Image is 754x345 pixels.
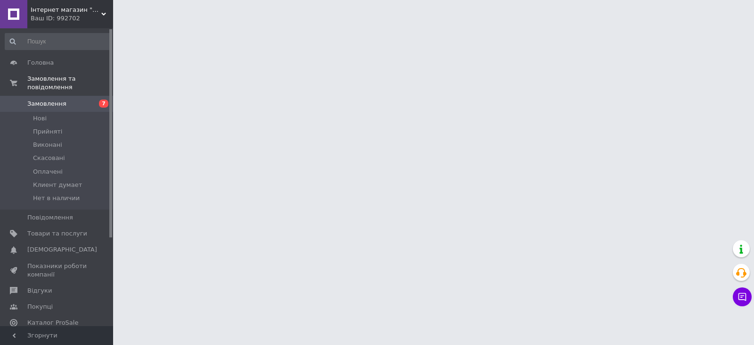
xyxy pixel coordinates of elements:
span: Покупці [27,303,53,311]
span: Прийняті [33,127,62,136]
span: Оплачені [33,168,63,176]
span: Показники роботи компанії [27,262,87,279]
span: Інтернет магазин "Автоскло Вінниця" [31,6,101,14]
span: Скасовані [33,154,65,162]
span: Повідомлення [27,213,73,222]
span: Нові [33,114,47,123]
span: Відгуки [27,286,52,295]
span: Товари та послуги [27,229,87,238]
span: Каталог ProSale [27,319,78,327]
span: Виконані [33,141,62,149]
span: 7 [99,100,108,108]
span: Замовлення та повідомлення [27,75,113,92]
span: [DEMOGRAPHIC_DATA] [27,245,97,254]
span: Клиент думает [33,181,82,189]
div: Ваш ID: 992702 [31,14,113,23]
input: Пошук [5,33,111,50]
span: Головна [27,59,54,67]
span: Замовлення [27,100,66,108]
button: Чат з покупцем [733,287,752,306]
span: Нет в наличии [33,194,80,202]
